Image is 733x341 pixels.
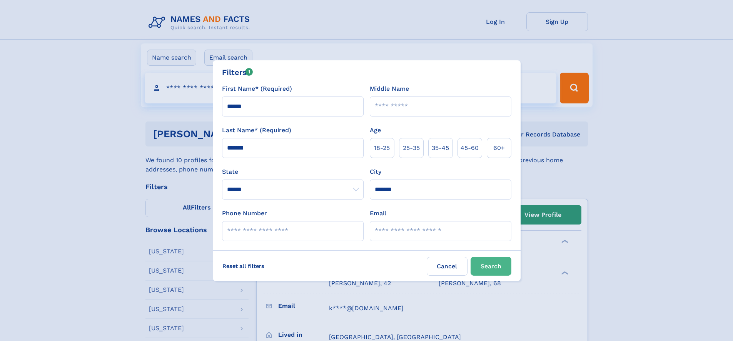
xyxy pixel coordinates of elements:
span: 18‑25 [374,143,390,153]
label: Email [370,209,386,218]
label: Reset all filters [217,257,269,275]
span: 35‑45 [432,143,449,153]
label: First Name* (Required) [222,84,292,93]
label: State [222,167,364,176]
label: Middle Name [370,84,409,93]
label: City [370,167,381,176]
span: 45‑60 [461,143,479,153]
label: Cancel [427,257,468,276]
button: Search [471,257,511,276]
label: Last Name* (Required) [222,126,291,135]
label: Age [370,126,381,135]
div: Filters [222,67,253,78]
label: Phone Number [222,209,267,218]
span: 60+ [493,143,505,153]
span: 25‑35 [403,143,420,153]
